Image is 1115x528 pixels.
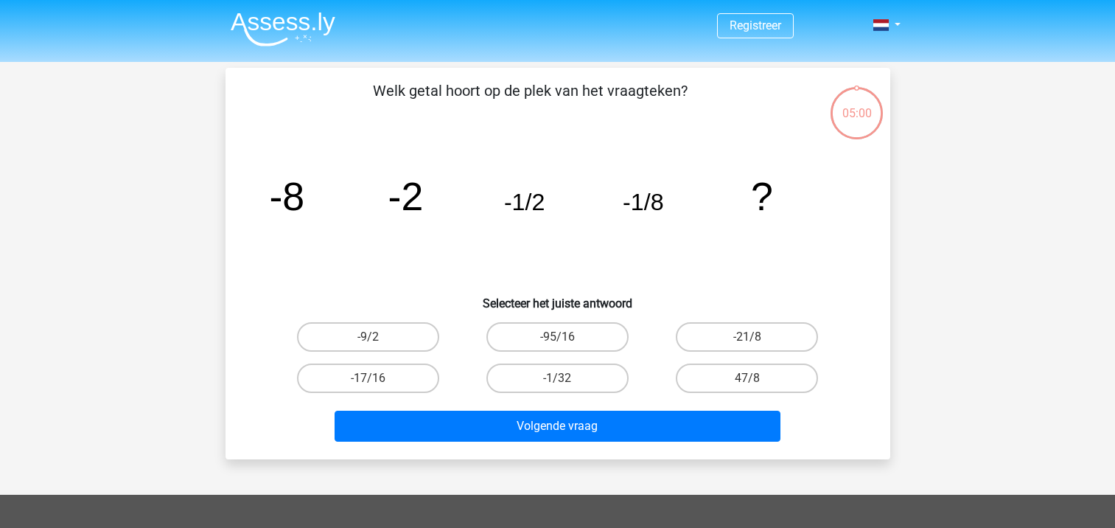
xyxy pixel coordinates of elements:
[503,189,545,215] tspan: -1/2
[676,322,818,352] label: -21/8
[249,80,811,124] p: Welk getal hoort op de plek van het vraagteken?
[829,86,884,122] div: 05:00
[249,285,867,310] h6: Selecteer het juiste antwoord
[297,322,439,352] label: -9/2
[335,411,780,442] button: Volgende vraag
[269,174,304,218] tspan: -8
[623,189,664,215] tspan: -1/8
[486,364,629,393] label: -1/32
[486,322,629,352] label: -95/16
[730,18,781,32] a: Registreer
[751,174,773,218] tspan: ?
[388,174,423,218] tspan: -2
[297,364,439,393] label: -17/16
[231,12,335,46] img: Assessly
[676,364,818,393] label: 47/8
